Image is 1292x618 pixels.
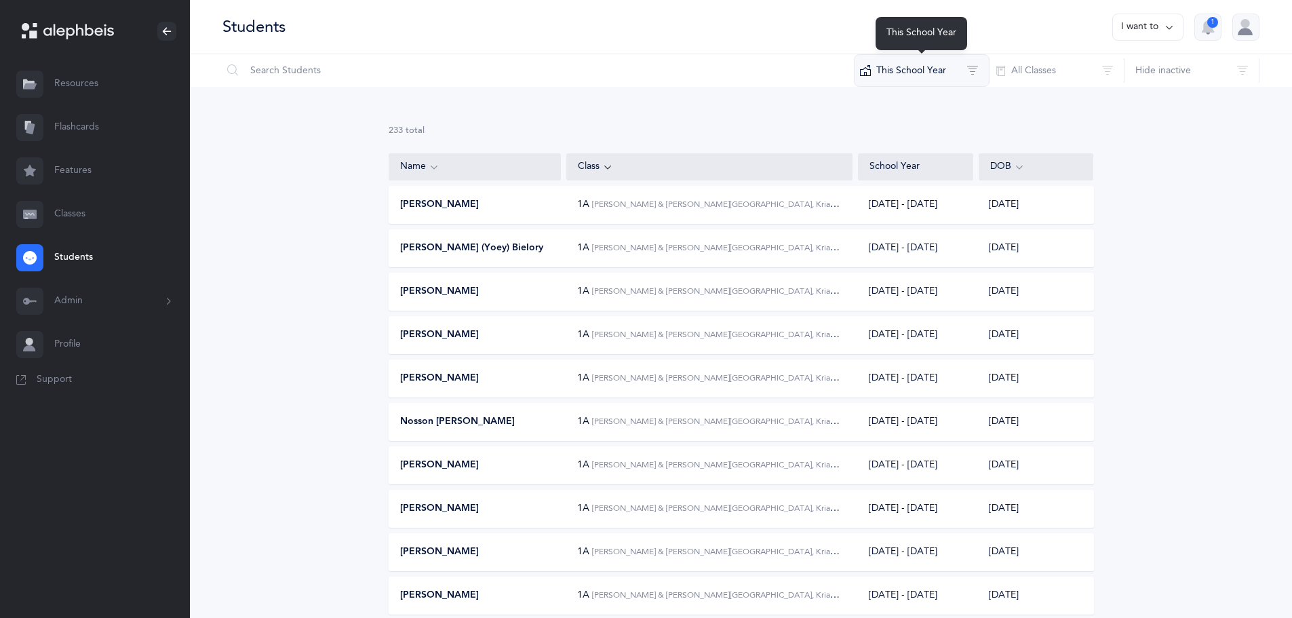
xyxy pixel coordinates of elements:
div: [DATE] [978,328,1093,342]
div: [DATE] - [DATE] [869,502,937,516]
span: [PERSON_NAME] [400,372,479,385]
span: Nosson [PERSON_NAME] [400,415,515,429]
div: Students [222,16,286,38]
div: [DATE] - [DATE] [869,285,937,298]
span: [PERSON_NAME] [400,589,479,602]
span: [PERSON_NAME] & [PERSON_NAME][GEOGRAPHIC_DATA], Kriah Red Level • A [592,372,886,383]
div: [DATE] - [DATE] [869,328,937,342]
span: total [406,125,425,135]
span: [PERSON_NAME] & [PERSON_NAME][GEOGRAPHIC_DATA], Kriah Red Level • A [592,329,886,340]
span: [PERSON_NAME] & [PERSON_NAME][GEOGRAPHIC_DATA], Kriah Red Level • A [592,199,886,210]
span: 1A [577,416,589,427]
span: [PERSON_NAME] & [PERSON_NAME][GEOGRAPHIC_DATA], Kriah Red Level • A [592,546,886,557]
div: [DATE] [978,589,1093,602]
input: Search Students [222,54,855,87]
span: 1A [577,503,589,514]
div: DOB [990,159,1082,174]
span: 1A [577,199,589,210]
div: [DATE] [978,242,1093,255]
div: [DATE] [978,198,1093,212]
span: 1A [577,459,589,470]
span: 1A [577,546,589,557]
div: [DATE] [978,502,1093,516]
span: [PERSON_NAME] & [PERSON_NAME][GEOGRAPHIC_DATA], Kriah Red Level • A [592,286,886,296]
span: Support [37,373,72,387]
div: 1 [1207,17,1218,28]
div: Name [400,159,549,174]
span: [PERSON_NAME] [400,285,479,298]
button: I want to [1112,14,1183,41]
div: [DATE] - [DATE] [869,242,937,255]
span: [PERSON_NAME] & [PERSON_NAME][GEOGRAPHIC_DATA], Kriah Red Level • A [592,590,886,600]
div: [DATE] [978,415,1093,429]
span: 1A [577,590,589,600]
button: This School Year [854,54,990,87]
div: [DATE] - [DATE] [869,198,937,212]
span: [PERSON_NAME] [400,459,479,472]
div: Class [578,159,842,174]
div: [DATE] [978,459,1093,472]
div: School Year [869,160,962,174]
button: Hide inactive [1124,54,1259,87]
span: 1A [577,286,589,296]
div: [DATE] - [DATE] [869,589,937,602]
div: 233 [389,125,1094,137]
span: [PERSON_NAME] & [PERSON_NAME][GEOGRAPHIC_DATA], Kriah Red Level • A [592,459,886,470]
span: [PERSON_NAME] [400,328,479,342]
span: [PERSON_NAME] [400,502,479,516]
button: 1 [1194,14,1221,41]
span: [PERSON_NAME] [400,198,479,212]
span: 1A [577,372,589,383]
div: [DATE] - [DATE] [869,372,937,385]
span: [PERSON_NAME] & [PERSON_NAME][GEOGRAPHIC_DATA], Kriah Red Level • A [592,503,886,514]
span: [PERSON_NAME] & [PERSON_NAME][GEOGRAPHIC_DATA], Kriah Red Level • A [592,242,886,253]
span: 1A [577,329,589,340]
button: All Classes [989,54,1124,87]
span: [PERSON_NAME] & [PERSON_NAME][GEOGRAPHIC_DATA], Kriah Red Level • A [592,416,886,427]
div: [DATE] - [DATE] [869,459,937,472]
span: [PERSON_NAME] [400,545,479,559]
div: [DATE] [978,545,1093,559]
div: [DATE] - [DATE] [869,545,937,559]
div: [DATE] [978,372,1093,385]
div: [DATE] [978,285,1093,298]
span: [PERSON_NAME] (Yoey) Bielory [400,242,543,255]
div: This School Year [876,17,967,50]
span: 1A [577,242,589,253]
div: [DATE] - [DATE] [869,415,937,429]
